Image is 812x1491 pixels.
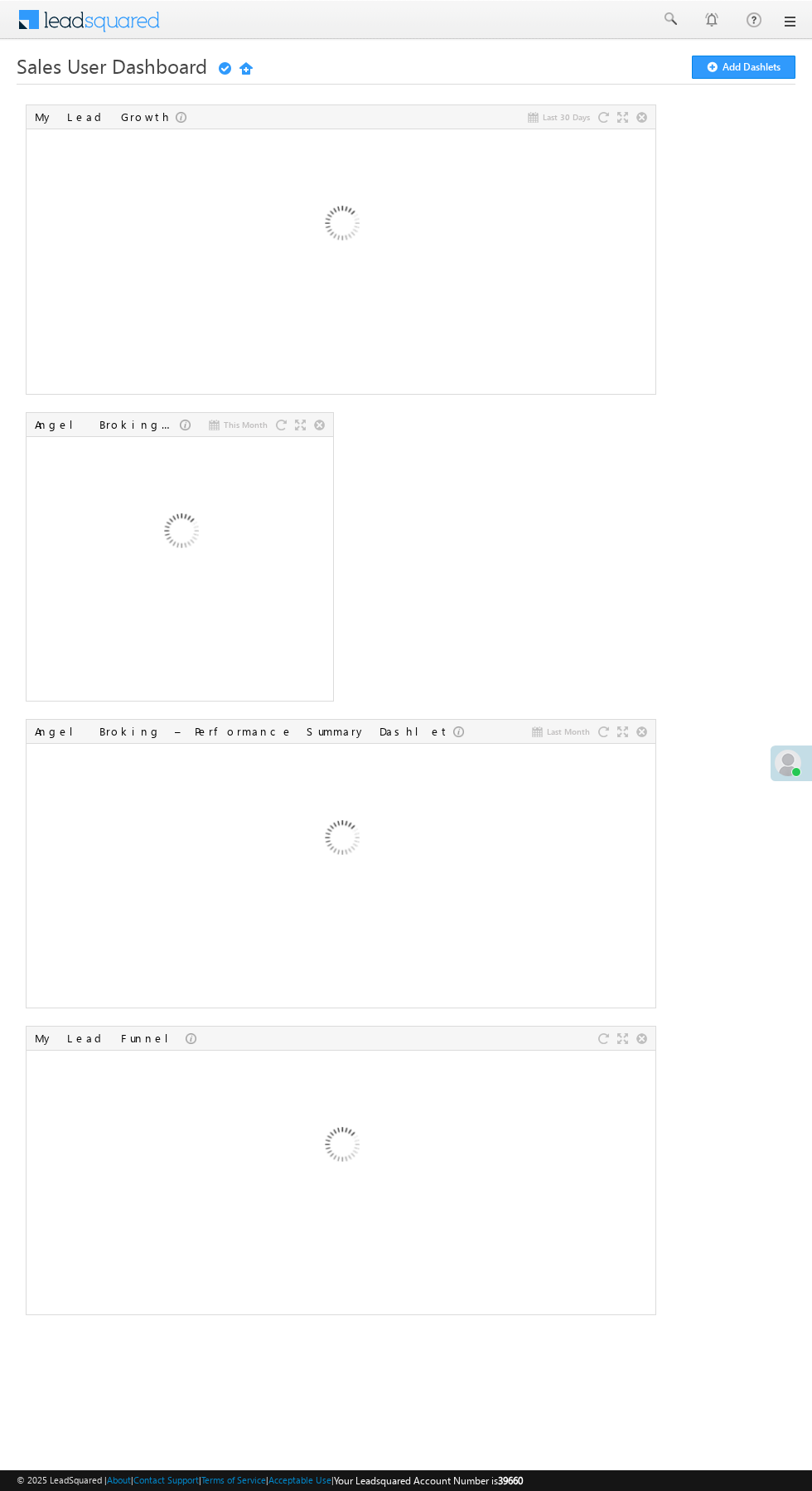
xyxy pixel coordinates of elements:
[17,1473,523,1489] span: © 2025 LeadSquared | | | | |
[543,109,590,124] span: Last 30 Days
[35,724,453,739] div: Angel Broking – Performance Summary Dashlet
[334,1474,523,1487] span: Your Leadsquared Account Number is
[252,751,430,930] img: Loading...
[107,1474,131,1485] a: About
[17,52,207,79] span: Sales User Dashboard
[268,1474,331,1485] a: Acceptable Use
[35,417,180,432] div: Angel Broking – Stage Wise Lead Summary Dashlet
[91,444,269,623] img: Loading...
[35,1031,186,1046] div: My Lead Funnel
[133,1474,199,1485] a: Contact Support
[224,417,268,432] span: This Month
[201,1474,266,1485] a: Terms of Service
[547,724,590,739] span: Last Month
[252,1058,430,1236] img: Loading...
[252,137,430,315] img: Loading...
[35,109,176,124] div: My Lead Growth
[692,56,795,79] button: Add Dashlets
[498,1474,523,1487] span: 39660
